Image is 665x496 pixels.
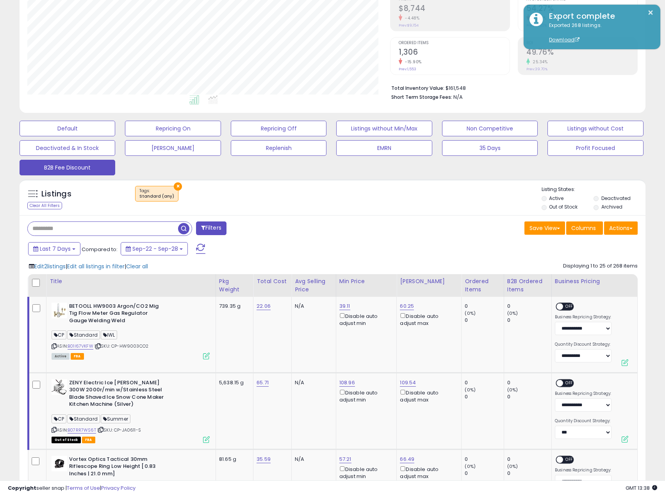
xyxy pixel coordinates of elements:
[507,317,551,324] div: 0
[139,188,174,200] span: Tags :
[465,463,476,469] small: (0%)
[524,221,565,235] button: Save View
[125,140,221,156] button: [PERSON_NAME]
[52,414,66,423] span: CP
[547,121,643,136] button: Listings without Cost
[94,343,148,349] span: | SKU: CP-HW9003CO2
[339,312,391,327] div: Disable auto adjust min
[571,224,596,232] span: Columns
[400,455,414,463] a: 66.49
[82,246,118,253] span: Compared to:
[442,140,538,156] button: 35 Days
[604,221,638,235] button: Actions
[507,379,551,386] div: 0
[601,203,622,210] label: Archived
[465,317,503,324] div: 0
[8,484,36,492] strong: Copyright
[126,262,148,270] span: Clear all
[69,379,164,410] b: ZENY Electric Ice [PERSON_NAME] 300W 2000r/min w/Stainless Steel Blade Shaved Ice Snow Cone Maker...
[647,8,654,18] button: ×
[8,485,135,492] div: seller snap | |
[101,414,130,423] span: Summer
[219,456,247,463] div: 81.65 g
[402,59,422,65] small: -15.90%
[257,302,271,310] a: 22.06
[547,140,643,156] button: Profit Focused
[563,380,576,386] span: OFF
[20,121,115,136] button: Default
[400,465,455,480] div: Disable auto adjust max
[465,470,503,477] div: 0
[69,303,164,327] b: BETOOLL HW9003 Argon/CO2 Mig Tig Flow Meter Gas Regulator Gauge Welding Weld
[400,277,458,285] div: [PERSON_NAME]
[465,393,503,400] div: 0
[465,387,476,393] small: (0%)
[257,455,271,463] a: 35.59
[400,379,416,387] a: 109.54
[391,94,452,100] b: Short Term Storage Fees:
[399,41,510,45] span: Ordered Items
[257,379,269,387] a: 65.71
[507,277,548,294] div: B2B Ordered Items
[52,437,81,443] span: All listings that are currently out of stock and unavailable for purchase on Amazon
[563,262,638,270] div: Displaying 1 to 25 of 268 items
[67,414,100,423] span: Standard
[71,353,84,360] span: FBA
[69,456,164,480] b: Vortex Optics Tactical 30mm Riflescope Ring Low Height [0.83 Inches | 21.0 mm]
[507,303,551,310] div: 0
[339,465,391,480] div: Disable auto adjust min
[34,262,66,270] span: Edit 2 listings
[219,277,250,294] div: Pkg Weight
[526,4,637,14] h2: 54.27%
[67,484,100,492] a: Terms of Use
[391,85,444,91] b: Total Inventory Value:
[295,456,330,463] div: N/A
[563,303,576,310] span: OFF
[601,195,631,202] label: Deactivated
[253,274,292,297] th: CSV column name: cust_attr_3_Total Cost
[20,140,115,156] button: Deactivated & In Stock
[402,15,419,21] small: -4.48%
[507,456,551,463] div: 0
[507,387,518,393] small: (0%)
[29,262,148,270] div: | |
[563,456,576,463] span: OFF
[442,121,538,136] button: Non Competitive
[543,11,654,22] div: Export complete
[101,484,135,492] a: Privacy Policy
[52,379,67,395] img: 51F1HkGzqRL._SL40_.jpg
[339,379,355,387] a: 108.96
[219,379,247,386] div: 5,638.15 g
[295,379,330,386] div: N/A
[400,312,455,327] div: Disable auto adjust max
[52,379,210,442] div: ASIN:
[400,302,414,310] a: 60.25
[507,310,518,316] small: (0%)
[50,277,212,285] div: Title
[555,342,612,347] label: Quantity Discount Strategy:
[399,23,419,28] small: Prev: $9,154
[231,121,326,136] button: Repricing Off
[530,59,547,65] small: 25.34%
[542,186,645,193] p: Listing States:
[465,303,503,310] div: 0
[626,484,657,492] span: 2025-10-6 13:38 GMT
[121,242,188,255] button: Sep-22 - Sep-28
[399,4,510,14] h2: $8,744
[68,427,96,434] a: B07RR7WS6T
[555,391,612,396] label: Business Repricing Strategy:
[82,437,95,443] span: FBA
[507,393,551,400] div: 0
[196,221,226,235] button: Filters
[549,36,579,43] a: Download
[52,353,70,360] span: All listings currently available for purchase on Amazon
[132,245,178,253] span: Sep-22 - Sep-28
[139,194,174,199] div: Standard (any)
[339,302,350,310] a: 39.11
[67,262,125,270] span: Edit all listings in filter
[555,314,612,320] label: Business Repricing Strategy:
[125,121,221,136] button: Repricing On
[400,388,455,403] div: Disable auto adjust max
[507,470,551,477] div: 0
[336,121,432,136] button: Listings without Min/Max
